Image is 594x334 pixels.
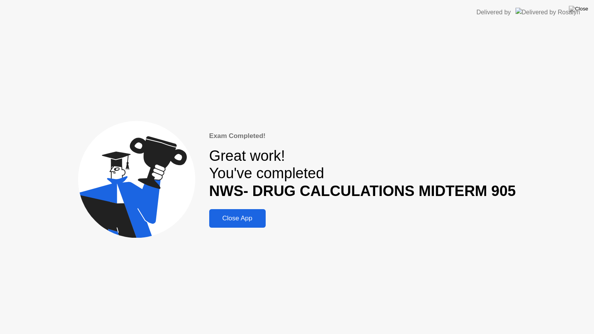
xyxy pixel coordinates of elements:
div: Exam Completed! [209,131,516,141]
b: NWS- DRUG CALCULATIONS MIDTERM 905 [209,183,516,199]
div: Close App [212,215,263,222]
div: Delivered by [476,8,511,17]
img: Delivered by Rosalyn [515,8,580,17]
img: Close [569,6,588,12]
button: Close App [209,209,266,228]
div: Great work! You've completed [209,147,516,200]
